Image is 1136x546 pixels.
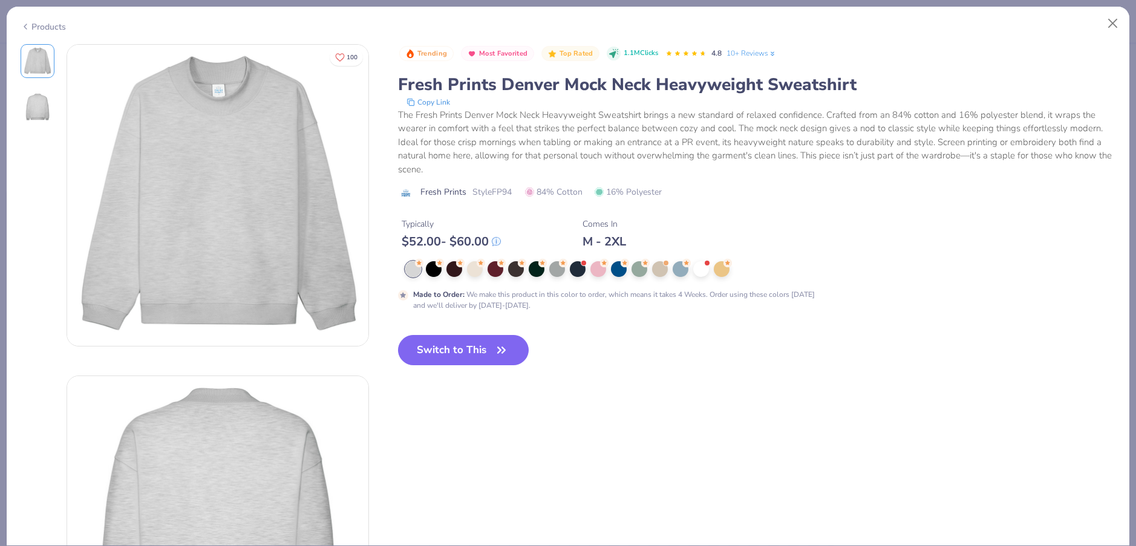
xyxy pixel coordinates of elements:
[347,54,357,60] span: 100
[560,50,593,57] span: Top Rated
[472,186,512,198] span: Style FP94
[23,47,52,76] img: Front
[479,50,527,57] span: Most Favorited
[398,188,414,198] img: brand logo
[420,186,466,198] span: Fresh Prints
[402,234,501,249] div: $ 52.00 - $ 60.00
[21,21,66,33] div: Products
[547,49,557,59] img: Top Rated sort
[413,289,824,311] div: We make this product in this color to order, which means it takes 4 Weeks. Order using these colo...
[67,45,368,346] img: Front
[583,218,626,230] div: Comes In
[398,335,529,365] button: Switch to This
[405,49,415,59] img: Trending sort
[1102,12,1125,35] button: Close
[583,234,626,249] div: M - 2XL
[417,50,447,57] span: Trending
[541,46,599,62] button: Badge Button
[467,49,477,59] img: Most Favorited sort
[624,48,658,59] span: 1.1M Clicks
[665,44,707,63] div: 4.8 Stars
[461,46,534,62] button: Badge Button
[525,186,583,198] span: 84% Cotton
[398,108,1116,177] div: The Fresh Prints Denver Mock Neck Heavyweight Sweatshirt brings a new standard of relaxed confide...
[402,218,501,230] div: Typically
[398,73,1116,96] div: Fresh Prints Denver Mock Neck Heavyweight Sweatshirt
[23,93,52,122] img: Back
[403,96,454,108] button: copy to clipboard
[711,48,722,58] span: 4.8
[399,46,454,62] button: Badge Button
[595,186,662,198] span: 16% Polyester
[413,290,465,299] strong: Made to Order :
[726,48,777,59] a: 10+ Reviews
[330,48,363,66] button: Like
